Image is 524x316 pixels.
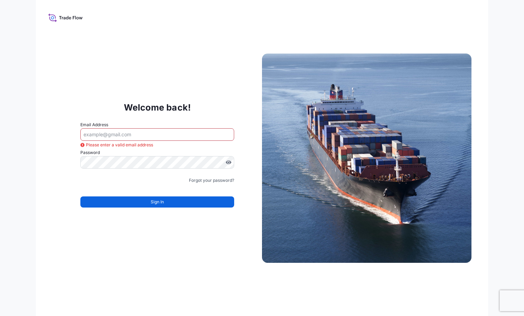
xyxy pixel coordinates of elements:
[189,177,234,184] a: Forgot your password?
[151,198,164,205] span: Sign In
[80,196,234,208] button: Sign In
[80,141,153,148] span: Please enter a valid email address
[262,54,471,263] img: Ship illustration
[80,149,234,156] label: Password
[80,128,234,141] input: example@gmail.com
[80,121,108,128] label: Email Address
[226,160,231,165] button: Show password
[124,102,191,113] p: Welcome back!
